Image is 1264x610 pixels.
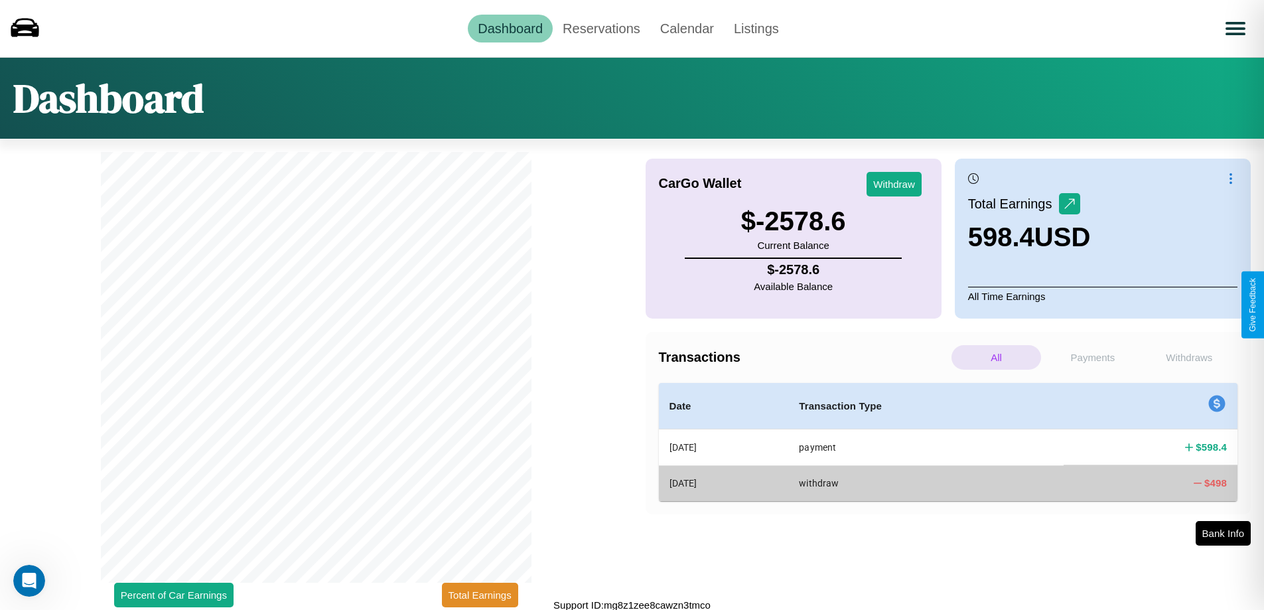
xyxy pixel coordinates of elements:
[114,583,234,607] button: Percent of Car Earnings
[13,71,204,125] h1: Dashboard
[650,15,724,42] a: Calendar
[754,262,833,277] h4: $ -2578.6
[468,15,553,42] a: Dashboard
[442,583,518,607] button: Total Earnings
[1217,10,1254,47] button: Open menu
[968,222,1091,252] h3: 598.4 USD
[1048,345,1137,370] p: Payments
[13,565,45,597] iframe: Intercom live chat
[669,398,778,414] h4: Date
[1248,278,1257,332] div: Give Feedback
[553,15,650,42] a: Reservations
[867,172,922,196] button: Withdraw
[741,206,846,236] h3: $ -2578.6
[1204,476,1227,490] h4: $ 498
[1196,440,1227,454] h4: $ 598.4
[754,277,833,295] p: Available Balance
[724,15,789,42] a: Listings
[951,345,1041,370] p: All
[659,350,948,365] h4: Transactions
[659,429,789,466] th: [DATE]
[968,192,1059,216] p: Total Earnings
[788,465,1064,500] th: withdraw
[968,287,1237,305] p: All Time Earnings
[1196,521,1251,546] button: Bank Info
[659,383,1238,501] table: simple table
[741,236,846,254] p: Current Balance
[788,429,1064,466] th: payment
[799,398,1053,414] h4: Transaction Type
[659,465,789,500] th: [DATE]
[659,176,742,191] h4: CarGo Wallet
[1145,345,1234,370] p: Withdraws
